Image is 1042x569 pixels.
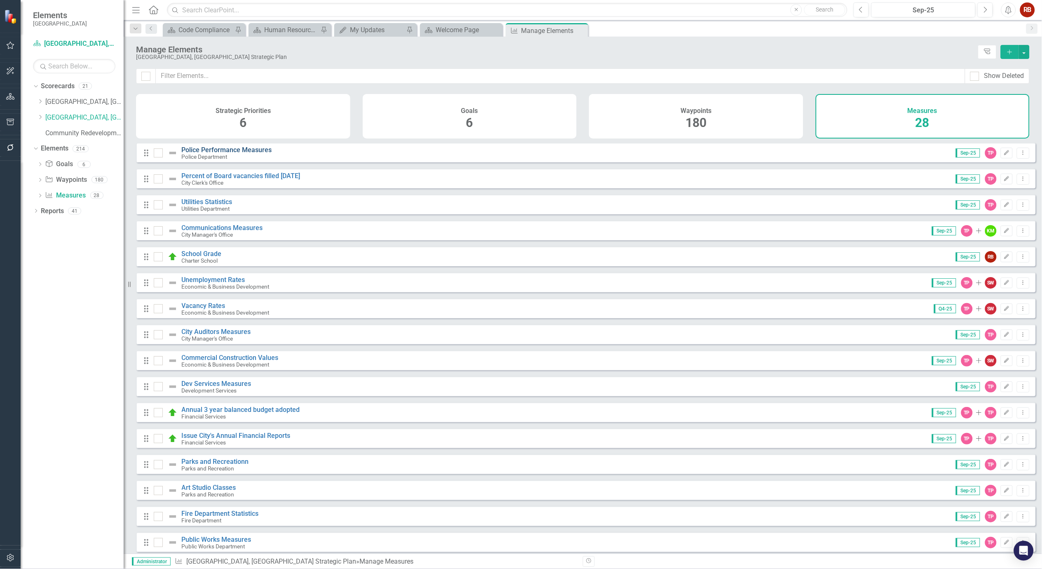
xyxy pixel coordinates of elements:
small: City Manager's Office [182,232,233,238]
span: Sep-25 [956,330,980,339]
span: Sep-25 [956,174,980,183]
div: TP [985,173,997,185]
img: ClearPoint Strategy [4,9,19,24]
a: Reports [41,207,64,216]
span: Sep-25 [956,252,980,261]
div: 180 [92,176,108,183]
div: TP [985,433,997,444]
img: Not Defined [168,200,178,210]
small: Financial Services [182,440,226,446]
a: Welcome Page [422,25,500,35]
div: TP [985,329,997,341]
a: Percent of Board vacancies filled [DATE] [182,172,300,180]
div: TP [985,511,997,522]
div: 6 [77,161,91,168]
div: TP [985,459,997,470]
span: Sep-25 [956,200,980,209]
div: TP [961,355,973,367]
a: [GEOGRAPHIC_DATA], [GEOGRAPHIC_DATA] Business Initiatives [45,97,124,107]
small: Development Services [182,388,237,394]
span: Elements [33,10,87,20]
a: [GEOGRAPHIC_DATA], [GEOGRAPHIC_DATA] Strategic Plan [186,557,356,565]
span: Search [816,6,834,13]
a: School Grade [182,250,222,258]
div: SW [985,277,997,289]
img: On Schedule or Complete [168,434,178,444]
a: Elements [41,144,68,153]
div: Code Compliance [178,25,233,35]
small: Economic & Business Development [182,362,270,368]
small: Charter School [182,258,218,264]
div: My Updates [350,25,404,35]
small: Police Department [182,154,228,160]
input: Search ClearPoint... [167,3,847,17]
img: Not Defined [168,226,178,236]
a: Public Works Measures [182,536,251,543]
div: TP [985,381,997,393]
div: Welcome Page [436,25,500,35]
img: Not Defined [168,382,178,392]
a: Parks and Recreationn [182,458,249,466]
div: TP [961,303,973,315]
small: Economic & Business Development [182,310,270,316]
div: RB [985,251,997,263]
span: Sep-25 [956,382,980,391]
a: Waypoints [45,175,87,185]
span: 28 [915,115,929,130]
div: SW [985,303,997,315]
a: Scorecards [41,82,75,91]
span: Sep-25 [956,460,980,469]
button: Sep-25 [871,2,976,17]
button: Search [804,4,845,16]
img: Not Defined [168,278,178,288]
div: Human Resources Analytics Dashboard [264,25,319,35]
span: 180 [685,115,706,130]
img: On Schedule or Complete [168,252,178,262]
div: KM [985,225,997,237]
span: Sep-25 [956,148,980,158]
div: Manage Elements [136,45,974,54]
span: 6 [239,115,246,130]
span: Sep-25 [956,512,980,521]
a: Dev Services Measures [182,380,251,388]
img: Not Defined [168,304,178,314]
button: RB [1020,2,1035,17]
small: Parks and Recreation [182,466,235,472]
img: Not Defined [168,330,178,340]
div: TP [985,147,997,159]
img: Not Defined [168,356,178,366]
div: 21 [79,83,92,90]
img: Not Defined [168,148,178,158]
img: Not Defined [168,486,178,496]
a: Fire Department Statistics [182,510,259,517]
img: Not Defined [168,538,178,548]
img: Not Defined [168,460,178,470]
div: TP [985,485,997,496]
small: City Clerk's Office [182,180,224,186]
a: Communications Measures [182,224,263,232]
span: Sep-25 [956,486,980,495]
span: Q4-25 [934,304,956,313]
small: Financial Services [182,414,226,420]
span: Sep-25 [932,408,956,417]
a: Annual 3 year balanced budget adopted [182,406,300,414]
span: Sep-25 [932,356,956,365]
span: Sep-25 [932,226,956,235]
span: Administrator [132,557,171,566]
div: TP [961,225,973,237]
div: Show Deleted [984,71,1024,81]
div: 41 [68,207,81,214]
h4: Measures [908,107,937,115]
input: Filter Elements... [155,68,965,84]
input: Search Below... [33,59,115,73]
div: Sep-25 [874,5,973,15]
span: Sep-25 [956,538,980,547]
small: Utilities Department [182,206,230,212]
div: 214 [73,145,89,152]
a: Utilities Statistics [182,198,232,206]
small: Fire Department [182,517,222,524]
a: Police Performance Measures [182,146,272,154]
small: Economic & Business Development [182,284,270,290]
a: Vacancy Rates [182,302,225,310]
